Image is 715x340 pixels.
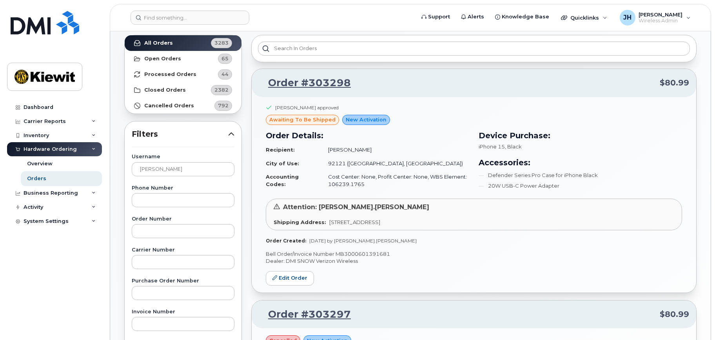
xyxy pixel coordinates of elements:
[214,86,229,94] span: 2382
[455,9,490,25] a: Alerts
[132,186,234,191] label: Phone Number
[125,35,241,51] a: All Orders3283
[479,182,682,190] li: 20W USB-C Power Adapter
[221,55,229,62] span: 65
[132,248,234,253] label: Carrier Number
[144,87,186,93] strong: Closed Orders
[502,13,549,21] span: Knowledge Base
[570,14,599,21] span: Quicklinks
[329,219,380,225] span: [STREET_ADDRESS]
[321,170,469,191] td: Cost Center: None, Profit Center: None, WBS Element: 106239.1765
[125,51,241,67] a: Open Orders65
[221,71,229,78] span: 44
[131,11,249,25] input: Find something...
[623,13,632,22] span: JH
[266,257,682,265] p: Dealer: DMI SNOW Verizon Wireless
[132,309,234,315] label: Invoice Number
[259,307,351,322] a: Order #303297
[660,309,689,320] span: $80.99
[274,219,326,225] strong: Shipping Address:
[266,160,299,166] strong: City of Use:
[275,104,339,111] div: [PERSON_NAME] approved
[479,130,682,141] h3: Device Purchase:
[346,116,387,123] span: New Activation
[125,67,241,82] a: Processed Orders44
[614,10,696,25] div: Josh Herberger
[321,143,469,157] td: [PERSON_NAME]
[309,238,417,244] span: [DATE] by [PERSON_NAME].[PERSON_NAME]
[283,203,429,211] span: Attention: [PERSON_NAME].[PERSON_NAME]
[144,103,194,109] strong: Cancelled Orders
[132,128,228,140] span: Filters
[660,77,689,89] span: $80.99
[639,18,682,24] span: Wireless Admin
[639,11,682,18] span: [PERSON_NAME]
[144,56,181,62] strong: Open Orders
[428,13,450,21] span: Support
[479,143,505,150] span: iPhone 15
[321,157,469,170] td: 92121 ([GEOGRAPHIC_DATA], [GEOGRAPHIC_DATA])
[125,98,241,114] a: Cancelled Orders792
[490,9,555,25] a: Knowledge Base
[479,157,682,168] h3: Accessories:
[416,9,455,25] a: Support
[479,172,682,179] li: Defender Series Pro Case for iPhone Black
[259,76,351,90] a: Order #303298
[266,146,295,153] strong: Recipient:
[555,10,613,25] div: Quicklinks
[269,116,336,123] span: awaiting to be shipped
[681,306,709,334] iframe: Messenger Launcher
[266,238,306,244] strong: Order Created:
[132,279,234,284] label: Purchase Order Number
[505,143,522,150] span: , Black
[218,102,229,109] span: 792
[468,13,484,21] span: Alerts
[132,217,234,222] label: Order Number
[132,154,234,159] label: Username
[266,130,469,141] h3: Order Details:
[266,250,682,258] p: Bell Order/Invoice Number MB3000601391681
[214,39,229,47] span: 3283
[266,174,299,187] strong: Accounting Codes:
[125,82,241,98] a: Closed Orders2382
[258,42,690,56] input: Search in orders
[144,71,196,78] strong: Processed Orders
[266,271,314,286] a: Edit Order
[144,40,173,46] strong: All Orders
